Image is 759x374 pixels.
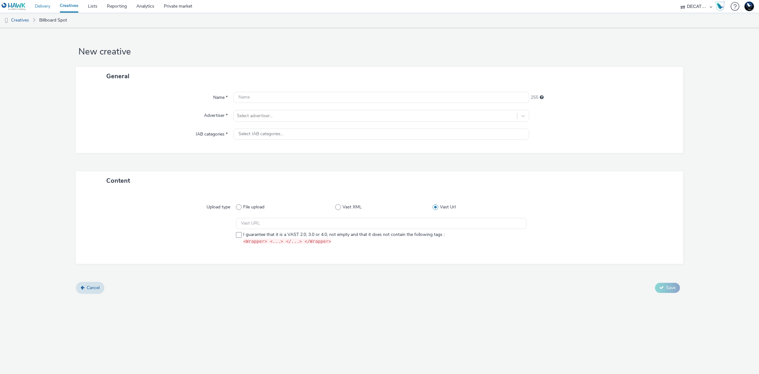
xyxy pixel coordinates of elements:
button: Save [655,283,680,293]
span: Select IAB categories... [238,131,283,137]
div: Maximum 255 characters [540,94,544,101]
span: Vast XML [342,204,362,210]
span: Cancel [87,285,100,291]
img: Hawk Academy [715,1,725,11]
span: Vast Url [440,204,456,210]
input: Vast URL [236,218,527,229]
a: Cancel [76,282,104,294]
span: I guarantee that it is a VAST 2.0, 3.0 or 4.0, not empty and that it does not contain the followi... [243,231,445,245]
span: Save [666,285,676,291]
img: undefined Logo [2,3,26,10]
label: Advertiser * [201,110,230,119]
img: dooh [3,17,9,24]
label: Upload type [204,201,233,210]
label: IAB categories * [193,129,230,137]
a: Billboard Spot [36,13,70,28]
span: File upload [243,204,264,210]
img: Support Hawk [744,2,754,11]
h1: New creative [76,46,683,58]
code: <Wrapper> <...> </...> </Wrapper> [243,239,331,244]
label: Name * [211,92,230,101]
span: Content [106,176,130,185]
input: Name [233,92,529,103]
span: General [106,72,129,80]
a: Hawk Academy [715,1,727,11]
span: 255 [531,94,538,101]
